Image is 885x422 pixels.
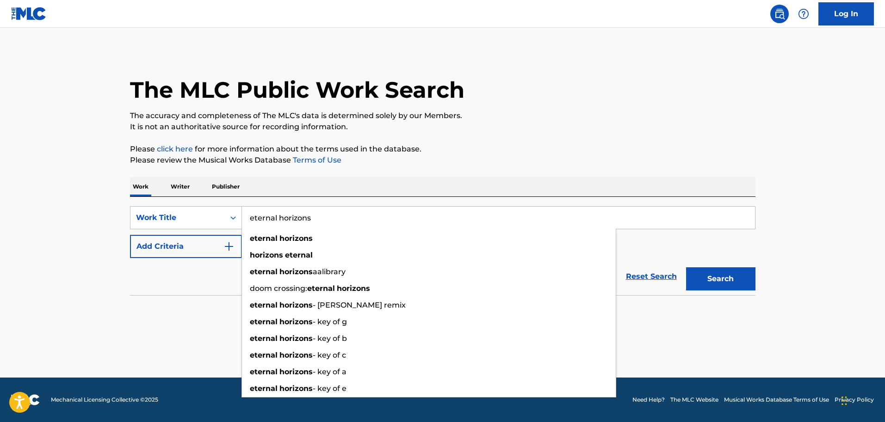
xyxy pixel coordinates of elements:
strong: eternal [250,351,278,359]
p: The accuracy and completeness of The MLC's data is determined solely by our Members. [130,110,755,121]
strong: horizons [279,267,313,276]
h1: The MLC Public Work Search [130,76,464,104]
strong: horizons [279,351,313,359]
span: - key of a [313,367,347,376]
strong: horizons [337,284,370,293]
img: 9d2ae6d4665cec9f34b9.svg [223,241,235,252]
span: - key of g [313,317,347,326]
p: Publisher [209,177,242,196]
strong: horizons [279,384,313,393]
strong: eternal [250,334,278,343]
a: Reset Search [621,266,681,287]
a: Public Search [770,5,789,23]
img: search [774,8,785,19]
div: Work Title [136,212,219,223]
strong: eternal [250,367,278,376]
a: click here [157,145,193,153]
span: aalibrary [313,267,346,276]
strong: eternal [250,317,278,326]
span: - key of c [313,351,346,359]
p: Writer [168,177,192,196]
strong: horizons [279,234,313,243]
div: Drag [842,387,847,415]
p: Please review the Musical Works Database [130,155,755,166]
strong: eternal [250,234,278,243]
a: Terms of Use [291,156,341,164]
img: MLC Logo [11,7,47,20]
p: Work [130,177,151,196]
button: Search [686,267,755,290]
div: Help [794,5,813,23]
img: logo [11,394,40,405]
strong: eternal [307,284,335,293]
span: - key of e [313,384,347,393]
strong: eternal [250,384,278,393]
a: Log In [818,2,874,25]
strong: horizons [279,367,313,376]
form: Search Form [130,206,755,295]
strong: horizons [279,334,313,343]
span: - key of b [313,334,347,343]
a: Privacy Policy [835,396,874,404]
span: doom crossing: [250,284,307,293]
img: help [798,8,809,19]
a: The MLC Website [670,396,718,404]
strong: eternal [285,251,313,259]
strong: horizons [279,317,313,326]
iframe: Chat Widget [839,378,885,422]
p: It is not an authoritative source for recording information. [130,121,755,132]
strong: horizons [279,301,313,309]
strong: eternal [250,301,278,309]
a: Need Help? [632,396,665,404]
span: - [PERSON_NAME] remix [313,301,406,309]
p: Please for more information about the terms used in the database. [130,144,755,155]
a: Musical Works Database Terms of Use [724,396,829,404]
span: Mechanical Licensing Collective © 2025 [51,396,158,404]
strong: horizons [250,251,283,259]
button: Add Criteria [130,235,242,258]
strong: eternal [250,267,278,276]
